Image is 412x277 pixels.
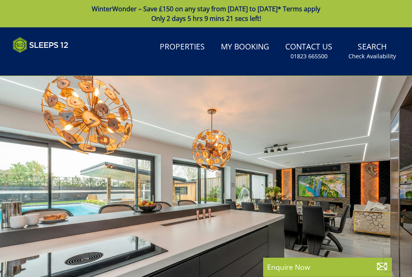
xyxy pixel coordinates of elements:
[157,38,208,56] a: Properties
[345,38,399,64] a: SearchCheck Availability
[151,14,261,23] span: Only 2 days 5 hrs 9 mins 21 secs left!
[13,37,68,53] img: Sleeps 12
[348,52,396,60] small: Check Availability
[290,52,328,60] small: 01823 665500
[267,262,388,272] p: Enquire Now
[218,38,272,56] a: My Booking
[282,38,336,64] a: Contact Us01823 665500
[9,58,93,65] iframe: Customer reviews powered by Trustpilot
